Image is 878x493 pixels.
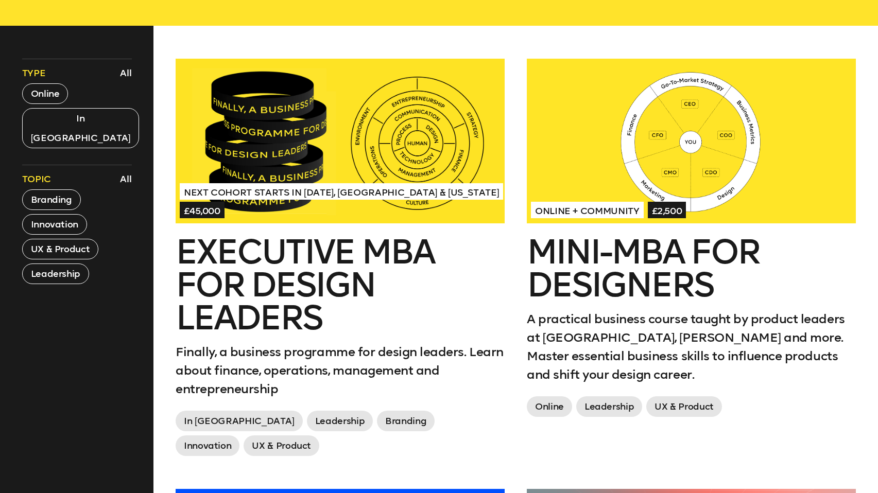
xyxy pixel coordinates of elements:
[22,108,140,148] button: In [GEOGRAPHIC_DATA]
[176,435,239,456] span: Innovation
[527,310,856,384] p: A practical business course taught by product leaders at [GEOGRAPHIC_DATA], [PERSON_NAME] and mor...
[527,59,856,421] a: Online + Community£2,500Mini-MBA for DesignersA practical business course taught by product leade...
[377,411,435,431] span: Branding
[244,435,319,456] span: UX & Product
[22,263,89,284] button: Leadership
[117,64,134,82] button: All
[22,83,68,104] button: Online
[176,59,505,460] a: Next Cohort Starts in [DATE], [GEOGRAPHIC_DATA] & [US_STATE]£45,000Executive MBA for Design Leade...
[527,236,856,302] h2: Mini-MBA for Designers
[531,202,644,218] span: Online + Community
[180,183,503,200] span: Next Cohort Starts in [DATE], [GEOGRAPHIC_DATA] & [US_STATE]
[646,396,722,417] span: UX & Product
[22,214,87,235] button: Innovation
[527,396,572,417] span: Online
[176,236,505,334] h2: Executive MBA for Design Leaders
[576,396,642,417] span: Leadership
[307,411,373,431] span: Leadership
[180,202,225,218] span: £45,000
[22,173,51,185] span: Topic
[176,411,303,431] span: In [GEOGRAPHIC_DATA]
[648,202,686,218] span: £2,500
[176,343,505,398] p: Finally, a business programme for design leaders. Learn about finance, operations, management and...
[117,170,134,188] button: All
[22,189,81,210] button: Branding
[22,239,99,259] button: UX & Product
[22,67,46,79] span: Type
